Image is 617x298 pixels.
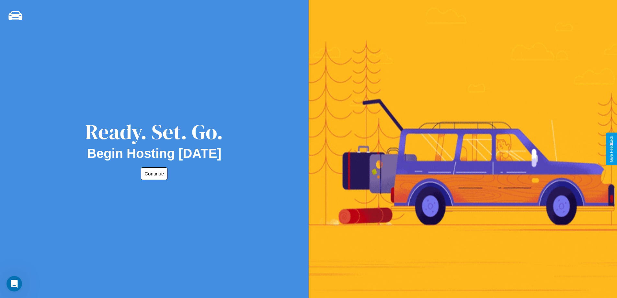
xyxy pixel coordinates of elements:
div: Give Feedback [609,136,614,162]
iframe: Intercom live chat [6,276,22,292]
button: Continue [141,167,167,180]
h2: Begin Hosting [DATE] [87,146,222,161]
div: Ready. Set. Go. [85,117,223,146]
